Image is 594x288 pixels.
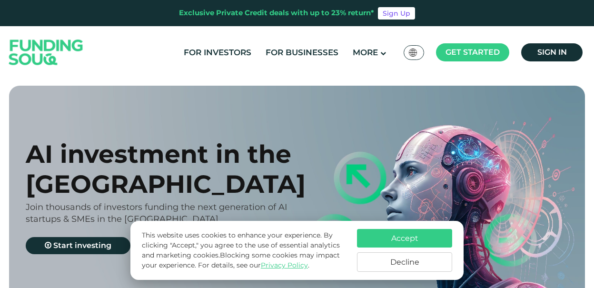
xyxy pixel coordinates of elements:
a: Privacy Policy [261,261,308,269]
a: Start investing [26,237,130,254]
img: SA Flag [409,49,417,57]
span: Join thousands of investors funding the next generation of AI startups & SMEs in the [GEOGRAPHIC_... [26,202,287,224]
button: Decline [357,252,452,272]
span: Blocking some cookies may impact your experience. [142,251,340,269]
span: Start investing [53,241,111,250]
div: AI investment in the [GEOGRAPHIC_DATA] [26,139,314,199]
span: Sign in [537,48,567,57]
span: More [353,48,378,57]
p: This website uses cookies to enhance your experience. By clicking "Accept," you agree to the use ... [142,230,347,270]
div: Exclusive Private Credit deals with up to 23% return* [179,8,374,19]
button: Accept [357,229,452,248]
a: Sign in [521,43,583,61]
a: For Businesses [263,45,341,60]
a: For Investors [181,45,254,60]
span: Get started [445,48,500,57]
a: Sign Up [378,7,415,20]
span: For details, see our . [198,261,309,269]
